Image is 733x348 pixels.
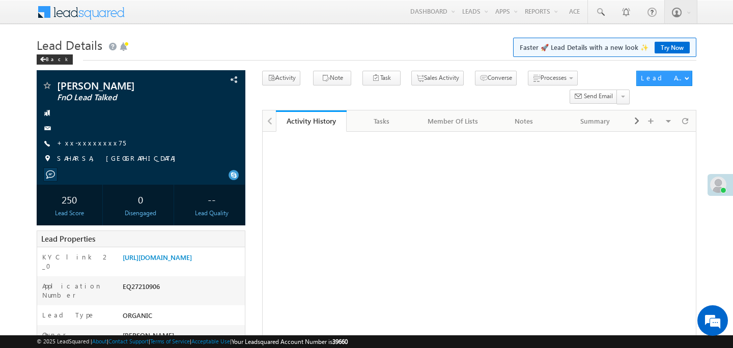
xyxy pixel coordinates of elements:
div: ORGANIC [120,310,245,325]
label: Application Number [42,281,112,300]
span: © 2025 LeadSquared | | | | | [37,337,348,346]
button: Sales Activity [411,71,464,85]
span: Your Leadsquared Account Number is [232,338,348,345]
div: EQ27210906 [120,281,245,296]
button: Lead Actions [636,71,692,86]
button: Processes [528,71,578,85]
a: Activity History [276,110,347,132]
div: Disengaged [110,209,171,218]
div: Lead Quality [182,209,242,218]
div: -- [182,190,242,209]
a: Notes [489,110,560,132]
button: Send Email [570,90,617,104]
div: Lead Score [39,209,100,218]
div: Notes [497,115,551,127]
div: Activity History [284,116,340,126]
a: Terms of Service [150,338,190,344]
span: [PERSON_NAME] [123,331,174,339]
label: Lead Type [42,310,95,320]
span: Processes [541,74,567,81]
span: Lead Details [37,37,102,53]
a: Tasks [347,110,418,132]
div: Lead Actions [641,73,684,82]
div: Tasks [355,115,409,127]
button: Task [362,71,401,85]
span: FnO Lead Talked [57,93,186,103]
div: 250 [39,190,100,209]
label: KYC link 2_0 [42,252,112,271]
a: About [92,338,107,344]
label: Owner [42,330,66,339]
a: Member Of Lists [418,110,489,132]
a: Try Now [655,42,690,53]
button: Activity [262,71,300,85]
a: Contact Support [108,338,149,344]
span: SAHARSA, [GEOGRAPHIC_DATA] [57,154,181,164]
span: Send Email [584,92,613,101]
div: 0 [110,190,171,209]
button: Note [313,71,351,85]
a: Summary [560,110,631,132]
div: Summary [568,115,622,127]
div: Member Of Lists [426,115,480,127]
span: [PERSON_NAME] [57,80,186,91]
a: +xx-xxxxxxxx75 [57,138,126,147]
div: Back [37,54,73,65]
a: [URL][DOMAIN_NAME] [123,253,192,262]
a: Back [37,54,78,63]
span: 39660 [332,338,348,345]
button: Converse [475,71,517,85]
a: Acceptable Use [191,338,230,344]
span: Lead Properties [41,234,95,244]
span: Faster 🚀 Lead Details with a new look ✨ [520,42,690,52]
